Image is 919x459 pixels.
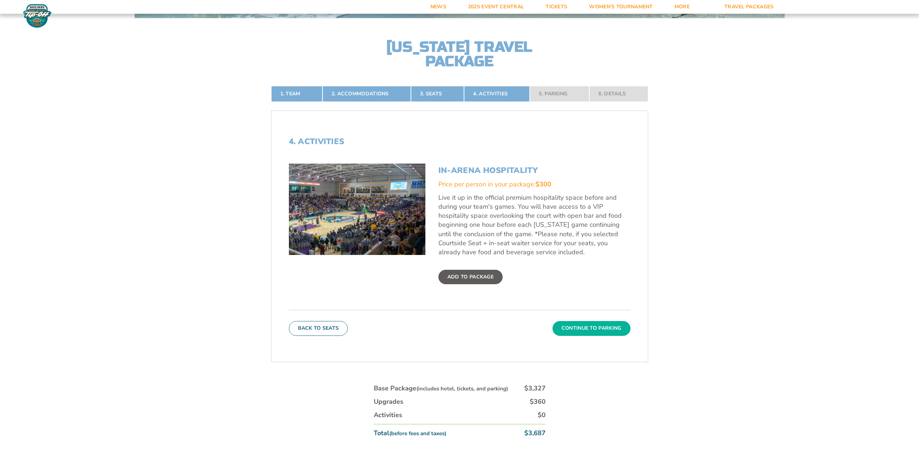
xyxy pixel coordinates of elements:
[374,397,403,406] div: Upgrades
[536,180,551,189] span: $300
[289,321,348,335] button: Back To Seats
[289,137,630,146] h2: 4. Activities
[374,411,402,420] div: Activities
[271,86,322,102] a: 1. Team
[438,193,630,257] p: Live it up in the official premium hospitality space before and during your team's games. You wil...
[22,4,53,28] img: Fort Myers Tip-Off
[389,430,446,437] small: (before fees and taxes)
[438,180,630,189] div: Price per person in your package:
[374,429,446,438] div: Total
[322,86,411,102] a: 2. Accommodations
[530,397,546,406] div: $360
[538,411,546,420] div: $0
[380,40,539,69] h2: [US_STATE] Travel Package
[374,384,508,393] div: Base Package
[438,270,503,284] label: Add To Package
[289,164,425,255] img: In-Arena Hospitality
[411,86,464,102] a: 3. Seats
[438,166,630,175] h3: In-Arena Hospitality
[524,384,546,393] div: $3,327
[416,385,508,392] small: (includes hotel, tickets, and parking)
[552,321,630,335] button: Continue To Parking
[524,429,546,438] div: $3,687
